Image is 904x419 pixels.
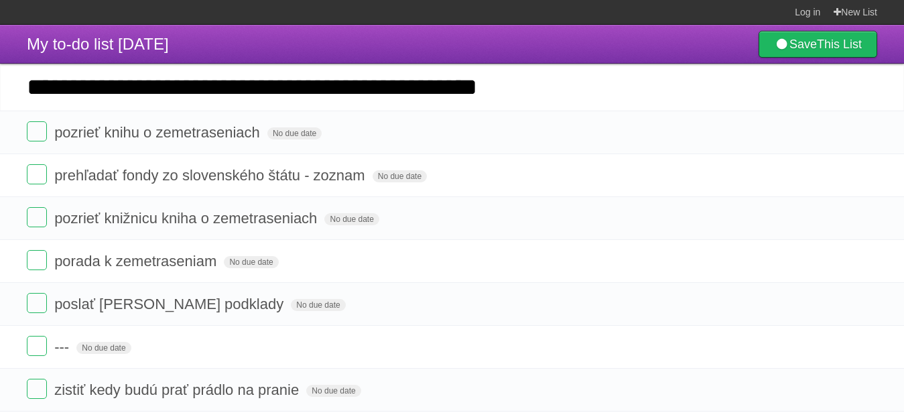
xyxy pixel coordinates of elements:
[54,167,368,184] span: prehľadať fondy zo slovenského štátu - zoznam
[54,210,320,227] span: pozrieť knižnicu kniha o zemetraseniach
[27,293,47,313] label: Done
[27,121,47,141] label: Done
[54,296,287,312] span: poslať [PERSON_NAME] podklady
[267,127,322,139] span: No due date
[27,35,169,53] span: My to-do list [DATE]
[27,379,47,399] label: Done
[759,31,877,58] a: SaveThis List
[27,336,47,356] label: Done
[224,256,278,268] span: No due date
[27,207,47,227] label: Done
[27,164,47,184] label: Done
[324,213,379,225] span: No due date
[291,299,345,311] span: No due date
[54,253,220,270] span: porada k zemetraseniam
[54,124,263,141] span: pozrieť knihu o zemetraseniach
[76,342,131,354] span: No due date
[54,381,302,398] span: zistiť kedy budú prať prádlo na pranie
[54,339,72,355] span: ---
[27,250,47,270] label: Done
[306,385,361,397] span: No due date
[817,38,862,51] b: This List
[373,170,427,182] span: No due date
